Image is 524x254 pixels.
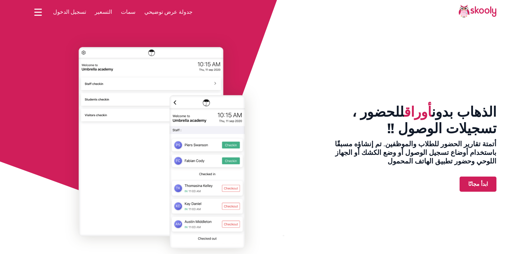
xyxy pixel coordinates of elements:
[404,103,432,121] span: أوراق
[320,140,496,166] h2: أتمتة تقارير الحضور للطلاب والموظفين. تم إنشاؤه مسبقًا باستخدام أوضاع تسجيل الوصول أو وضع الكشك أ...
[116,7,140,18] a: سمات
[33,4,43,20] button: dropdown menu
[49,7,91,18] a: تسجيل الدخول
[91,7,117,18] a: التسعير
[460,177,496,191] a: ابدأ مجانًا
[140,7,197,18] a: جدولة عرض توضيحي
[320,104,496,137] h1: الذهاب بدون للحضور ، تسجيلات الوصول !!
[459,4,496,18] img: Skooly
[95,8,112,16] span: التسعير
[53,8,86,16] span: تسجيل الدخول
